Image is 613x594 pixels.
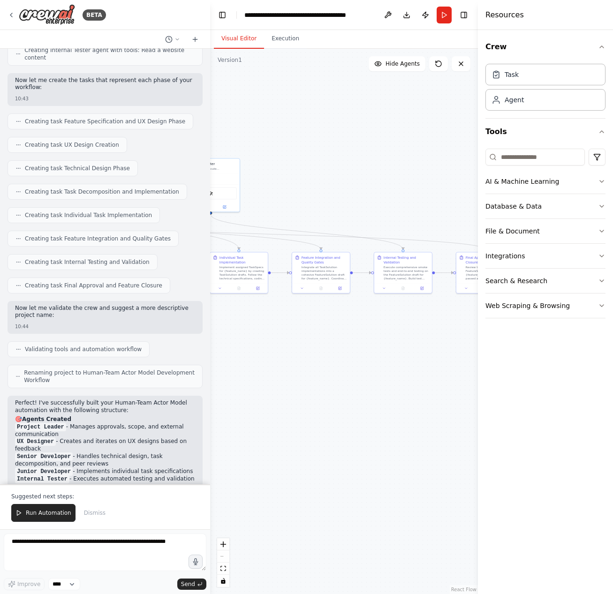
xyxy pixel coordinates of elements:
div: Integrations [485,251,525,261]
div: Final Approval and Feature ClosureReview the completed FeatureSolution for {feature_name} that ha... [456,252,515,293]
button: Tools [485,119,605,145]
span: Improve [17,580,40,588]
p: Now let me validate the crew and suggest a more descriptive project name: [15,305,195,319]
p: Perfect! I've successfully built your Human-Team Actor Model automation with the following struct... [15,399,195,414]
span: Creating Internal Tester agent with tools: Read a website content [24,46,195,61]
div: BETA [83,9,106,21]
code: UX Designer [15,437,56,446]
button: Click to speak your automation idea [189,555,203,569]
div: Internal Testing and ValidationExecute comprehensive smoke tests and end-to-end testing on the Fe... [374,252,432,293]
button: Start a new chat [188,34,203,45]
code: Senior Developer [15,452,73,461]
div: Task [505,70,519,79]
button: Hide right sidebar [457,8,470,22]
span: Run Automation [26,509,71,517]
button: Switch to previous chat [161,34,184,45]
g: Edge from 91ab2ecf-9364-4861-8632-23fb7ffea216 to 85485829-be11-40b8-9107-2b27491c9521 [353,271,371,275]
button: Open in side panel [332,286,348,291]
button: Integrations [485,244,605,268]
span: Creating task Feature Integration and Quality Gates [25,235,171,242]
g: Edge from 85485829-be11-40b8-9107-2b27491c9521 to b1b850bf-c3f0-452f-a6f8-283de819c5f9 [435,271,453,275]
div: Final Approval and Feature Closure [466,255,511,264]
div: Review the completed FeatureSolution for {feature_name} that has passed all quality gates includi... [466,265,511,280]
a: React Flow attribution [451,587,477,592]
strong: Agents Created [22,416,71,422]
button: Web Scraping & Browsing [485,293,605,318]
p: Suggested next steps: [11,493,199,500]
g: Edge from 85fe2865-8fb9-45ea-8ec1-a11ab5e5a013 to 85485829-be11-40b8-9107-2b27491c9521 [208,214,405,249]
button: File & Document [485,219,605,243]
div: AI & Machine Learning [485,177,559,186]
li: - Implements individual task specifications [15,468,195,475]
li: - Manages approvals, scope, and external communication [15,423,195,438]
code: Internal Tester [15,475,69,483]
div: Tools [485,145,605,326]
span: Hide Agents [386,60,420,68]
div: Individual Task Implementation [219,255,265,264]
div: Web Scraping & Browsing [485,301,570,310]
div: 10:43 [15,95,195,102]
g: Edge from 7622b551-4714-4947-b81a-124bece49e78 to 3e6d3e77-abfa-481b-9da1-10a25c4612df [133,214,241,249]
div: Implement assigned TaskSpecs for {feature_name} by creating TaskSolution drafts. Follow the techn... [219,265,265,280]
p: Now let me create the tasks that represent each phase of your workflow: [15,77,195,91]
button: Hide left sidebar [216,8,229,22]
button: No output available [229,286,249,291]
button: Send [177,579,206,590]
button: Dismiss [79,504,110,522]
span: Creating task Task Decomposition and Implementation [25,188,179,195]
img: ScrapeElementFromWebsiteTool [208,190,213,196]
button: Hide Agents [369,56,425,71]
div: Feature Integration and Quality GatesIntegrate all TaskSolution implementations into a cohesive F... [292,252,350,293]
button: Open in side panel [211,204,238,210]
div: React Flow controls [217,538,229,587]
button: Visual Editor [214,29,264,49]
li: - Creates and iterates on UX designs based on feedback [15,438,195,453]
div: Build and execute comprehensive smoke and end-to-end tests for {feature_name} feature solutions, ... [191,167,237,171]
div: 10:44 [15,323,195,330]
g: Edge from 3e6d3e77-abfa-481b-9da1-10a25c4612df to 91ab2ecf-9364-4861-8632-23fb7ffea216 [271,271,289,275]
button: Search & Research [485,269,605,293]
span: Creating task UX Design Creation [25,141,119,149]
span: Send [181,580,195,588]
div: Individual Task ImplementationImplement assigned TaskSpecs for {feature_name} by creating TaskSol... [210,252,268,293]
h2: 🎯 [15,416,195,423]
div: Search & Research [485,276,547,286]
button: Crew [485,34,605,60]
button: fit view [217,563,229,575]
span: Renaming project to Human-Team Actor Model Development Workflow [24,369,195,384]
code: Junior Developer [15,467,73,476]
button: No output available [393,286,413,291]
div: Execute comprehensive smoke tests and end-to-end testing on the FeatureSolution draft for {featur... [384,265,429,280]
div: Database & Data [485,202,542,211]
code: Project Leader [15,423,66,431]
button: Open in side panel [414,286,430,291]
div: Internal Testing and Validation [384,255,429,264]
button: AI & Machine Learning [485,169,605,194]
span: Creating task Feature Specification and UX Design Phase [25,118,185,125]
div: Crew [485,60,605,118]
button: Execution [264,29,307,49]
button: Database & Data [485,194,605,218]
button: No output available [311,286,331,291]
img: Logo [19,4,75,25]
nav: breadcrumb [244,10,350,20]
div: Feature Integration and Quality Gates [302,255,347,264]
div: File & Document [485,226,540,236]
button: toggle interactivity [217,575,229,587]
div: Version 1 [218,56,242,64]
span: Creating task Individual Task Implementation [25,211,152,219]
span: Validating tools and automation workflow [25,346,142,353]
span: Creating task Technical Design Phase [25,165,130,172]
div: Internal TesterBuild and execute comprehensive smoke and end-to-end tests for {feature_name} feat... [182,158,240,212]
span: Creating task Internal Testing and Validation [25,258,150,266]
div: Agent [505,95,524,105]
button: zoom in [217,538,229,550]
h4: Resources [485,9,524,21]
g: Edge from 70729b3f-a049-42f9-9441-f7fa47109f3d to 91ab2ecf-9364-4861-8632-23fb7ffea216 [58,214,323,249]
button: Run Automation [11,504,76,522]
li: - Executes automated testing and validation [15,475,195,483]
button: Open in side panel [250,286,266,291]
div: Internal Tester [191,161,237,166]
span: Creating task Final Approval and Feature Closure [25,282,162,289]
li: - Handles technical design, task decomposition, and peer reviews [15,453,195,468]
